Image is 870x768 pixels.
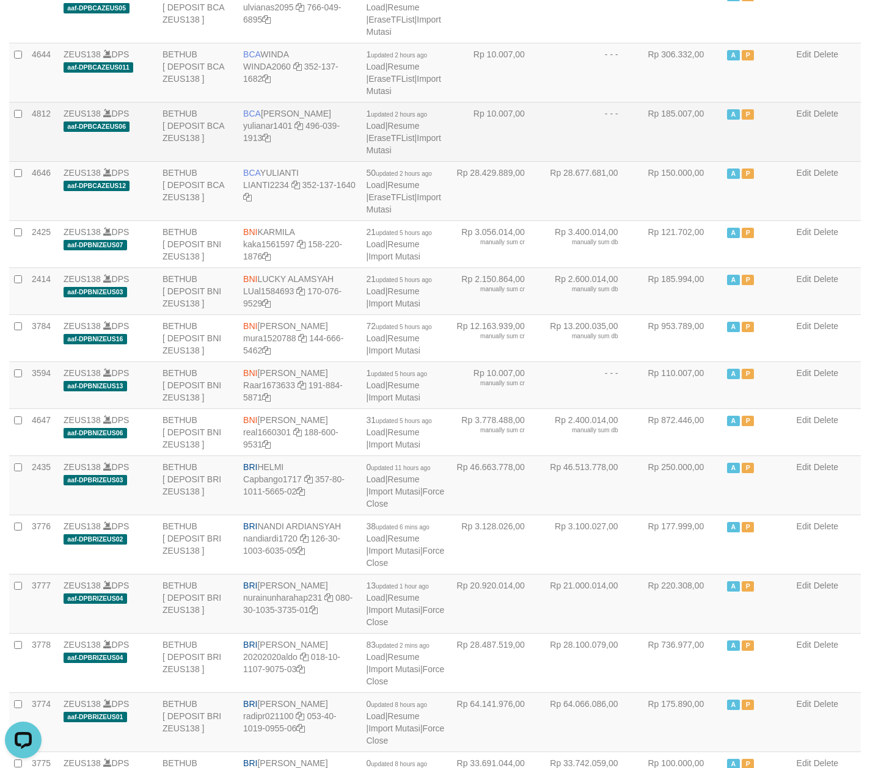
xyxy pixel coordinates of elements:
[814,321,838,331] a: Delete
[387,2,419,12] a: Resume
[27,43,59,102] td: 4644
[368,487,420,496] a: Import Mutasi
[243,2,294,12] a: ulvianas2095
[367,415,432,425] span: 31
[262,393,271,402] a: Copy 1918845871 to clipboard
[543,102,637,161] td: - - -
[64,121,130,132] span: aaf-DPBCAZEUS06
[296,723,305,733] a: Copy 053401019095506 to clipboard
[64,181,130,191] span: aaf-DPBCAZEUS12
[814,521,838,531] a: Delete
[238,314,361,361] td: [PERSON_NAME] 144-666-5462
[797,168,811,178] a: Edit
[376,418,432,424] span: updated 5 hours ago
[742,416,754,426] span: Paused
[64,168,101,178] a: ZEUS138
[367,49,428,59] span: 1
[797,699,811,709] a: Edit
[158,515,238,574] td: BETHUB [ DEPOSIT BRI ZEUS138 ]
[742,275,754,285] span: Paused
[243,180,289,190] a: LIANTI2234
[158,43,238,102] td: BETHUB [ DEPOSIT BCA ZEUS138 ]
[797,415,811,425] a: Edit
[742,109,754,120] span: Paused
[27,515,59,574] td: 3776
[27,267,59,314] td: 2414
[727,109,739,120] span: Active
[797,640,811,650] a: Edit
[27,361,59,408] td: 3594
[27,574,59,633] td: 3777
[367,109,441,155] span: | | |
[367,62,386,71] a: Load
[238,102,361,161] td: [PERSON_NAME] 496-039-1913
[727,416,739,426] span: Active
[293,62,302,71] a: Copy WINDA2060 to clipboard
[243,462,257,472] span: BRI
[368,723,420,733] a: Import Mutasi
[814,415,838,425] a: Delete
[367,227,432,237] span: 21
[367,227,432,261] span: | |
[158,455,238,515] td: BETHUB [ DEPOSIT BRI ZEUS138 ]
[814,368,838,378] a: Delete
[296,711,304,721] a: Copy radipr021100 to clipboard
[742,322,754,332] span: Paused
[262,299,271,308] a: Copy 1700769529 to clipboard
[367,605,445,627] a: Force Close
[262,252,271,261] a: Copy 1582201876 to clipboard
[797,49,811,59] a: Edit
[300,652,309,662] a: Copy 20202020aldo to clipboard
[238,220,361,267] td: KARMILA 158-220-1876
[742,228,754,238] span: Paused
[296,286,305,296] a: Copy LUal1584693 to clipboard
[387,427,419,437] a: Resume
[376,524,430,531] span: updated 6 mins ago
[59,43,158,102] td: DPS
[371,52,427,59] span: updated 2 hours ago
[158,220,238,267] td: BETHUB [ DEPOSIT BNI ZEUS138 ]
[797,227,811,237] a: Edit
[262,346,271,355] a: Copy 1446665462 to clipboard
[59,102,158,161] td: DPS
[387,286,419,296] a: Resume
[368,605,420,615] a: Import Mutasi
[368,664,420,674] a: Import Mutasi
[238,408,361,455] td: [PERSON_NAME] 188-600-9531
[367,652,386,662] a: Load
[243,321,257,331] span: BNI
[59,314,158,361] td: DPS
[297,239,305,249] a: Copy kaka1561597 to clipboard
[368,346,420,355] a: Import Mutasi
[59,161,158,220] td: DPS
[455,332,525,341] div: manually sum cr
[291,180,300,190] a: Copy LIANTI2234 to clipboard
[64,368,101,378] a: ZEUS138
[814,274,838,284] a: Delete
[59,455,158,515] td: DPS
[158,267,238,314] td: BETHUB [ DEPOSIT BNI ZEUS138 ]
[304,474,313,484] a: Copy Capbango1717 to clipboard
[64,109,101,118] a: ZEUS138
[243,427,291,437] a: real1660301
[243,49,260,59] span: BCA
[238,161,361,220] td: YULIANTI 352-137-1640
[742,463,754,473] span: Paused
[367,321,432,331] span: 72
[64,758,101,768] a: ZEUS138
[243,368,257,378] span: BNI
[368,440,420,449] a: Import Mutasi
[797,521,811,531] a: Edit
[243,274,257,284] span: BNI
[238,455,361,515] td: HELMI 357-80-1011-5665-02
[543,361,637,408] td: - - -
[64,699,101,709] a: ZEUS138
[797,321,811,331] a: Edit
[814,758,838,768] a: Delete
[158,102,238,161] td: BETHUB [ DEPOSIT BCA ZEUS138 ]
[387,711,419,721] a: Resume
[548,426,618,435] div: manually sum db
[367,168,432,178] span: 50
[387,333,419,343] a: Resume
[296,2,304,12] a: Copy ulvianas2095 to clipboard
